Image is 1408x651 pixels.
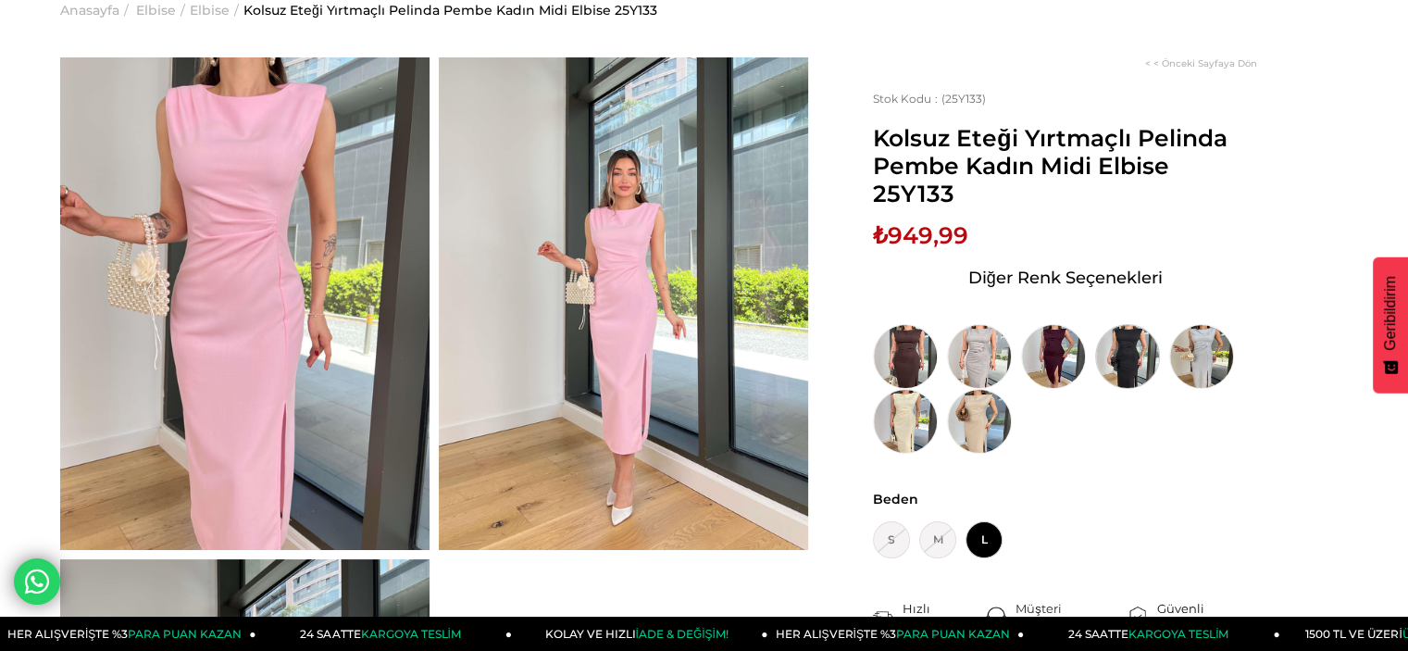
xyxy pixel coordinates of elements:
button: Geribildirim - Show survey [1373,257,1408,394]
span: L [966,521,1003,558]
span: Kolsuz Eteği Yırtmaçlı Pelinda Pembe Kadın Midi Elbise 25Y133 [873,124,1257,207]
img: Kolsuz Eteği Yırtmaçlı Pelinda Siyah Kadın Midi Elbise 25Y133 [1095,324,1160,389]
span: (25Y133) [873,92,986,106]
a: 24 SAATTEKARGOYA TESLİM [256,617,513,651]
img: Kolsuz Eteği Yırtmaçlı Pelinda Sarı Kadın Midi Elbise 25Y133 [873,389,938,454]
span: S [873,521,910,558]
img: Kolsuz Eteği Yırtmaçlı Pelinda Bej Kadın Midi Elbise 25Y133 [947,389,1012,454]
img: Pelinda elbise 25Y133 [439,57,808,550]
span: Diğer Renk Seçenekleri [968,263,1163,293]
span: ₺949,99 [873,221,968,249]
img: security.png [1128,607,1148,627]
img: Kolsuz Eteği Yırtmaçlı Pelinda Mor Kadın Midi Elbise 25Y133 [1021,324,1086,389]
span: PARA PUAN KAZAN [896,627,1010,641]
span: PARA PUAN KAZAN [128,627,242,641]
a: HER ALIŞVERİŞTE %3PARA PUAN KAZAN [768,617,1025,651]
img: shipping.png [873,607,893,627]
img: Kolsuz Eteği Yırtmaçlı Pelinda Kahve Kadın Midi Elbise 25Y133 [873,324,938,389]
span: İADE & DEĞİŞİM! [635,627,728,641]
span: Beden [873,491,1257,507]
span: Geribildirim [1382,276,1399,351]
img: call-center.png [986,607,1006,627]
a: < < Önceki Sayfaya Dön [1145,57,1257,69]
div: Hızlı Teslimat [903,600,986,633]
span: KARGOYA TESLİM [1128,627,1228,641]
a: KOLAY VE HIZLIİADE & DEĞİŞİM! [512,617,768,651]
div: Müşteri Hizmetleri [1016,600,1128,633]
span: M [919,521,956,558]
a: 24 SAATTEKARGOYA TESLİM [1024,617,1280,651]
span: Stok Kodu [873,92,941,106]
img: Pelinda elbise 25Y133 [60,57,430,550]
div: Güvenli Alışveriş [1157,600,1257,633]
img: Kolsuz Eteği Yırtmaçlı Pelinda Mavi Kadın Midi Elbise 25Y133 [1169,324,1234,389]
img: Kolsuz Eteği Yırtmaçlı Pelinda Gri Kadın Midi Elbise 25Y133 [947,324,1012,389]
span: KARGOYA TESLİM [360,627,460,641]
